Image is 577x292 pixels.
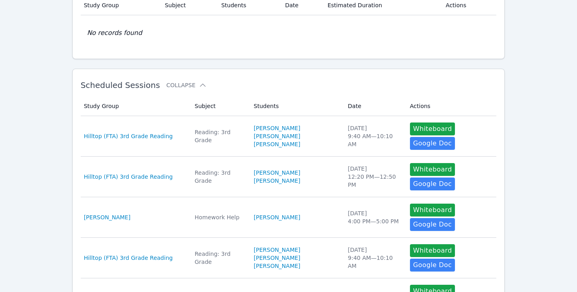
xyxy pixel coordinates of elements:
[84,254,173,262] a: Hilltop (FTA) 3rd Grade Reading
[81,15,497,51] td: No records found
[348,209,400,225] div: [DATE] 4:00 PM — 5:00 PM
[410,259,455,272] a: Google Doc
[348,124,400,148] div: [DATE] 9:40 AM — 10:10 AM
[410,178,455,190] a: Google Doc
[254,213,300,221] a: [PERSON_NAME]
[410,218,455,231] a: Google Doc
[254,246,300,254] a: [PERSON_NAME]
[84,132,173,140] a: Hilltop (FTA) 3rd Grade Reading
[254,124,300,132] a: [PERSON_NAME]
[348,165,400,189] div: [DATE] 12:20 PM — 12:50 PM
[84,213,130,221] a: [PERSON_NAME]
[81,238,497,278] tr: Hilltop (FTA) 3rd Grade ReadingReading: 3rd Grade[PERSON_NAME][PERSON_NAME] [PERSON_NAME][DATE]9:...
[410,244,455,257] button: Whiteboard
[81,157,497,197] tr: Hilltop (FTA) 3rd Grade ReadingReading: 3rd Grade[PERSON_NAME][PERSON_NAME][DATE]12:20 PM—12:50 P...
[195,213,244,221] div: Homework Help
[81,96,190,116] th: Study Group
[343,96,405,116] th: Date
[405,96,497,116] th: Actions
[166,81,206,89] button: Collapse
[410,123,455,135] button: Whiteboard
[410,137,455,150] a: Google Doc
[81,80,160,90] span: Scheduled Sessions
[249,96,343,116] th: Students
[81,197,497,238] tr: [PERSON_NAME]Homework Help[PERSON_NAME][DATE]4:00 PM—5:00 PMWhiteboardGoogle Doc
[84,173,173,181] a: Hilltop (FTA) 3rd Grade Reading
[348,246,400,270] div: [DATE] 9:40 AM — 10:10 AM
[254,169,300,177] a: [PERSON_NAME]
[410,163,455,176] button: Whiteboard
[254,254,338,270] a: [PERSON_NAME] [PERSON_NAME]
[195,128,244,144] div: Reading: 3rd Grade
[195,250,244,266] div: Reading: 3rd Grade
[195,169,244,185] div: Reading: 3rd Grade
[410,204,455,216] button: Whiteboard
[254,177,300,185] a: [PERSON_NAME]
[81,116,497,157] tr: Hilltop (FTA) 3rd Grade ReadingReading: 3rd Grade[PERSON_NAME][PERSON_NAME] [PERSON_NAME][DATE]9:...
[190,96,249,116] th: Subject
[254,132,338,148] a: [PERSON_NAME] [PERSON_NAME]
